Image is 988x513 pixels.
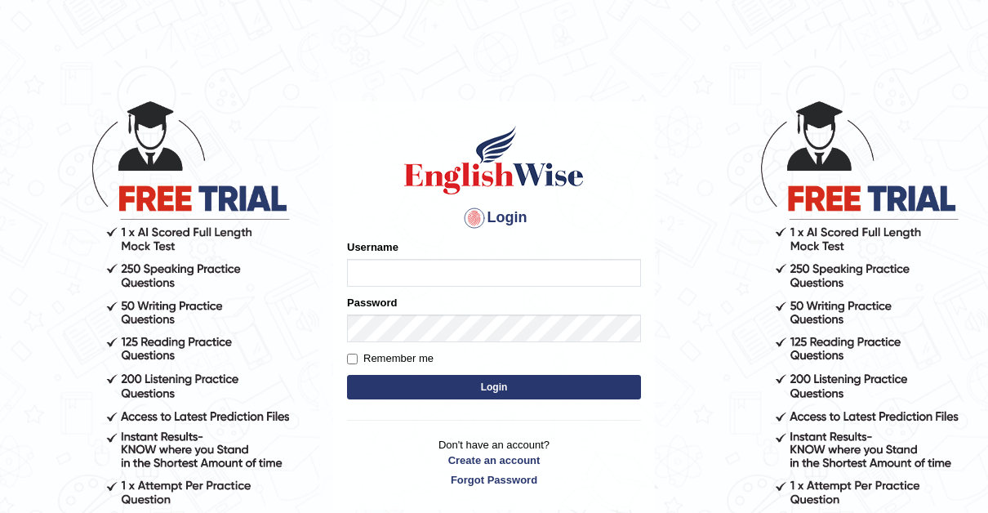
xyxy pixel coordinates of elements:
[347,437,641,488] p: Don't have an account?
[347,239,398,255] label: Username
[347,354,358,364] input: Remember me
[347,453,641,468] a: Create an account
[347,295,397,310] label: Password
[347,472,641,488] a: Forgot Password
[401,123,587,197] img: Logo of English Wise sign in for intelligent practice with AI
[347,375,641,399] button: Login
[347,350,434,367] label: Remember me
[347,205,641,231] h4: Login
